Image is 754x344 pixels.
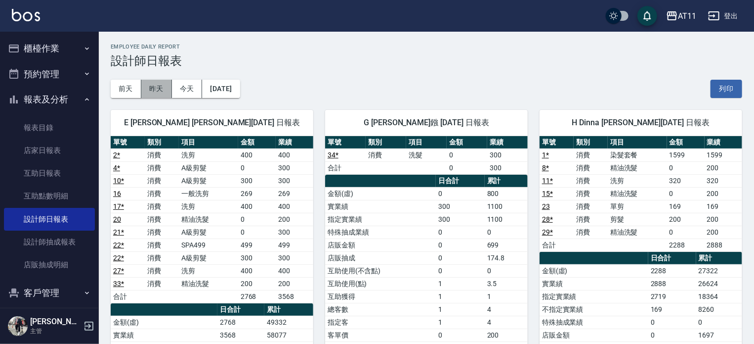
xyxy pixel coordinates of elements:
td: A級剪髮 [179,161,238,174]
td: 互助使用(不含點) [325,264,436,277]
td: 染髮套餐 [608,148,667,161]
td: 0 [667,226,705,239]
td: 總客數 [325,303,436,316]
a: 設計師日報表 [4,208,95,231]
td: 200 [667,213,705,226]
td: 1 [436,316,485,329]
td: A級剪髮 [179,251,238,264]
td: 0 [485,226,528,239]
td: 洗剪 [179,148,238,161]
button: 昨天 [141,80,172,98]
td: 2768 [217,316,264,329]
td: 金額(虛) [325,187,436,200]
td: 消費 [574,226,608,239]
td: 金額(虛) [111,316,217,329]
td: 499 [276,239,313,251]
td: 指定客 [325,316,436,329]
td: 200 [238,277,276,290]
th: 日合計 [217,303,264,316]
td: 消費 [574,174,608,187]
td: 消費 [145,226,179,239]
a: 報表目錄 [4,116,95,139]
td: 200 [276,213,313,226]
td: 0 [238,161,276,174]
td: 27322 [696,264,742,277]
button: 今天 [172,80,203,98]
td: 4 [485,316,528,329]
td: 18364 [696,290,742,303]
td: 200 [485,329,528,342]
a: 互助點數明細 [4,185,95,207]
td: 400 [238,200,276,213]
td: 0 [485,264,528,277]
td: 不指定實業績 [540,303,648,316]
a: 16 [113,190,121,197]
td: 400 [276,264,313,277]
th: 單號 [540,136,574,149]
td: 洗剪 [179,200,238,213]
td: 2719 [648,290,696,303]
th: 累計 [264,303,313,316]
td: 269 [238,187,276,200]
td: 消費 [145,148,179,161]
td: 3.5 [485,277,528,290]
td: 精油洗髮 [608,161,667,174]
p: 主管 [30,327,81,336]
td: 消費 [574,200,608,213]
button: 報表及分析 [4,87,95,112]
table: a dense table [540,136,742,252]
td: 0 [436,329,485,342]
td: 169 [705,200,742,213]
img: Person [8,316,28,336]
td: 0 [436,187,485,200]
td: 400 [276,200,313,213]
h2: Employee Daily Report [111,44,742,50]
td: 269 [276,187,313,200]
td: 300 [276,226,313,239]
td: A級剪髮 [179,174,238,187]
td: 實業績 [540,277,648,290]
span: E [PERSON_NAME] [PERSON_NAME][DATE] 日報表 [123,118,301,128]
td: 店販抽成 [325,251,436,264]
td: 金額(虛) [540,264,648,277]
td: 26624 [696,277,742,290]
button: [DATE] [202,80,240,98]
td: 300 [276,161,313,174]
td: 精油洗髮 [179,277,238,290]
td: 0 [667,161,705,174]
td: 2888 [705,239,742,251]
td: 洗剪 [179,264,238,277]
table: a dense table [111,136,313,303]
a: 互助日報表 [4,162,95,185]
td: 400 [238,264,276,277]
a: 設計師抽成報表 [4,231,95,253]
td: 0 [447,161,487,174]
td: 指定實業績 [325,213,436,226]
td: 0 [436,251,485,264]
th: 項目 [406,136,447,149]
td: 剪髮 [608,213,667,226]
th: 項目 [608,136,667,149]
span: H Dinna [PERSON_NAME][DATE] 日報表 [551,118,730,128]
a: 店家日報表 [4,139,95,162]
td: 0 [696,316,742,329]
td: 2888 [648,277,696,290]
button: 列印 [711,80,742,98]
td: 消費 [145,251,179,264]
td: 2288 [667,239,705,251]
h3: 設計師日報表 [111,54,742,68]
td: SPA499 [179,239,238,251]
button: 櫃檯作業 [4,36,95,61]
span: G [PERSON_NAME]鏹 [DATE] 日報表 [337,118,516,128]
td: 2288 [648,264,696,277]
td: 互助獲得 [325,290,436,303]
button: 員工及薪資 [4,306,95,332]
td: 1 [436,290,485,303]
td: 300 [276,174,313,187]
button: 預約管理 [4,61,95,87]
td: 實業績 [325,200,436,213]
td: 互助使用(點) [325,277,436,290]
td: 0 [648,316,696,329]
td: 消費 [145,200,179,213]
td: 1599 [667,148,705,161]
